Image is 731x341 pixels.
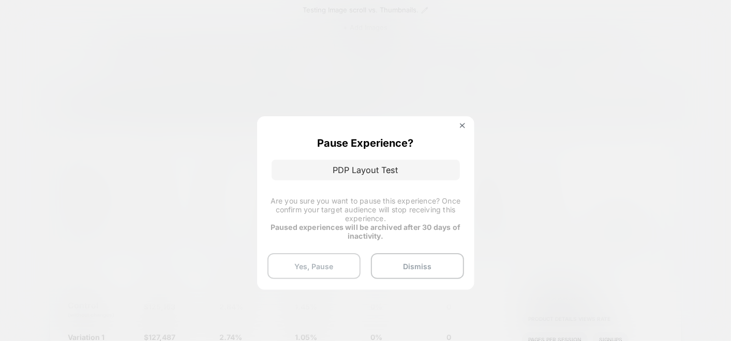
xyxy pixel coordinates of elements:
[318,137,414,149] p: Pause Experience?
[271,223,460,240] strong: Paused experiences will be archived after 30 days of inactivity.
[371,253,464,279] button: Dismiss
[267,253,361,279] button: Yes, Pause
[460,123,465,128] img: close
[271,196,460,223] span: Are you sure you want to pause this experience? Once confirm your target audience will stop recei...
[272,160,460,180] p: PDP Layout Test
